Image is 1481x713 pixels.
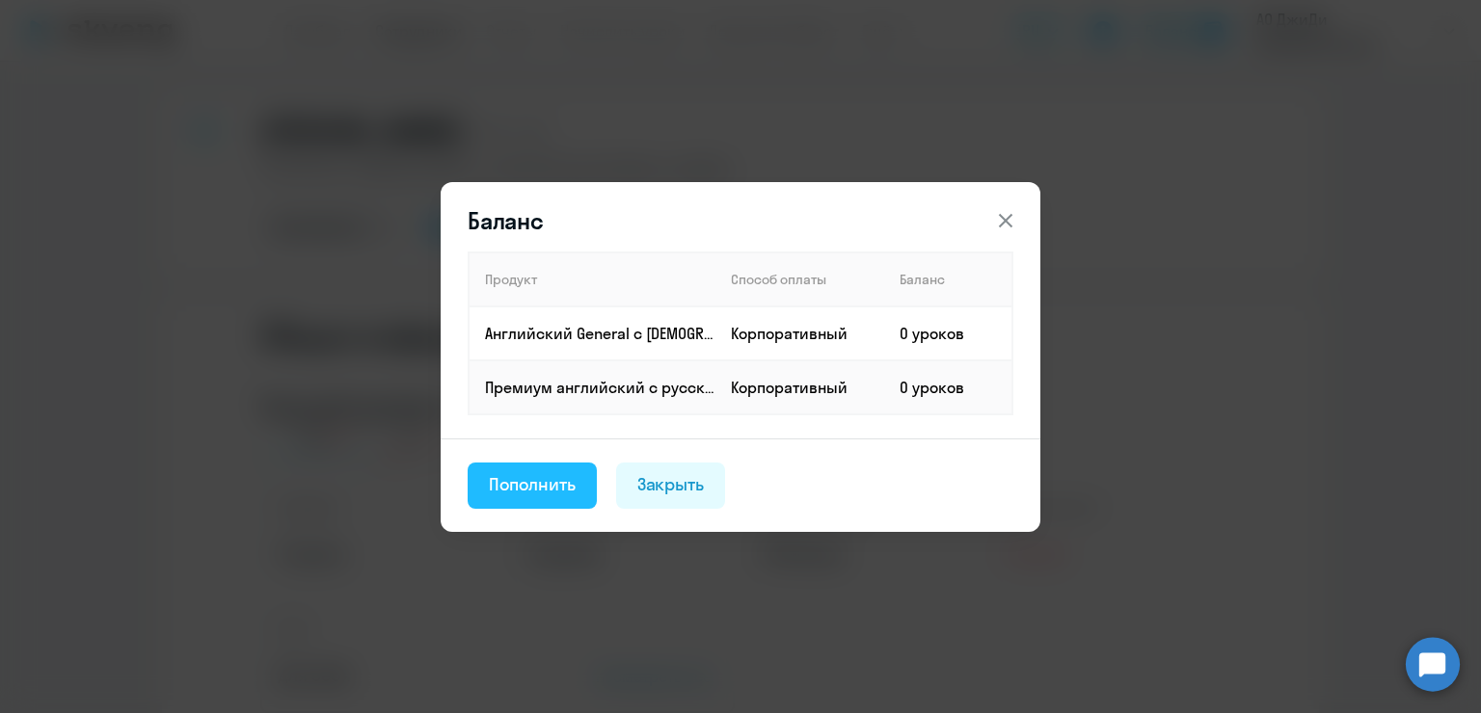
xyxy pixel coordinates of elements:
button: Закрыть [616,462,726,509]
div: Закрыть [637,472,705,497]
th: Баланс [884,252,1012,306]
td: 0 уроков [884,360,1012,414]
button: Пополнить [468,462,597,509]
header: Баланс [441,205,1040,236]
td: Корпоративный [715,306,884,360]
div: Пополнить [489,472,576,497]
td: 0 уроков [884,306,1012,360]
th: Способ оплаты [715,252,884,306]
td: Корпоративный [715,360,884,414]
p: Премиум английский с русскоговорящим преподавателем [485,377,714,398]
p: Английский General с [DEMOGRAPHIC_DATA] преподавателем [485,323,714,344]
th: Продукт [469,252,715,306]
